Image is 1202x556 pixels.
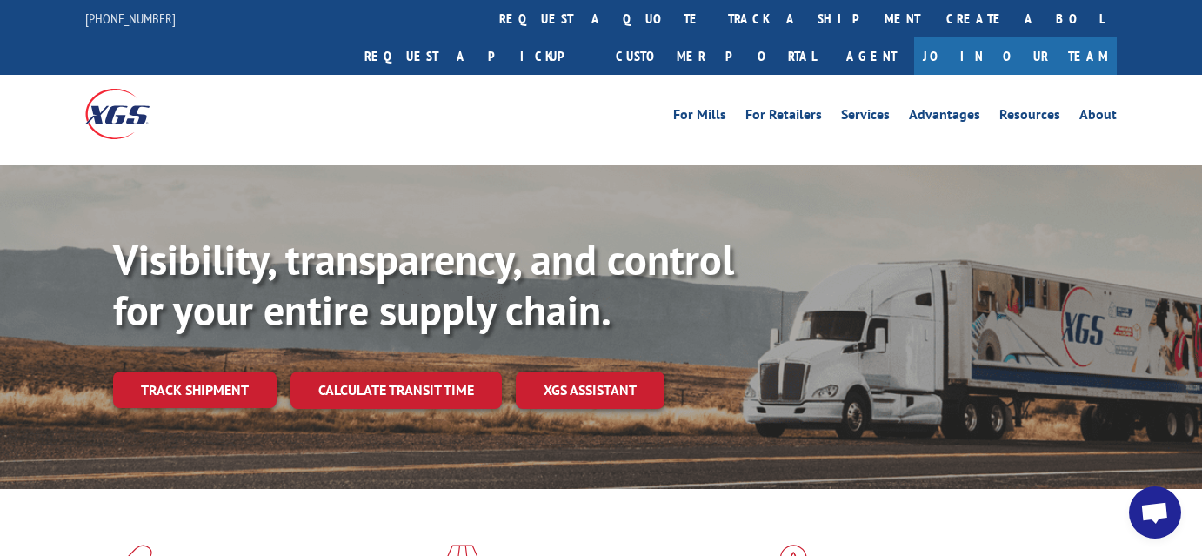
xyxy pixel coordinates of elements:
[113,232,734,337] b: Visibility, transparency, and control for your entire supply chain.
[914,37,1117,75] a: Join Our Team
[1079,108,1117,127] a: About
[673,108,726,127] a: For Mills
[745,108,822,127] a: For Retailers
[603,37,829,75] a: Customer Portal
[829,37,914,75] a: Agent
[999,108,1060,127] a: Resources
[841,108,890,127] a: Services
[516,372,664,409] a: XGS ASSISTANT
[351,37,603,75] a: Request a pickup
[1129,486,1181,539] div: Open chat
[113,372,277,408] a: Track shipment
[85,10,176,27] a: [PHONE_NUMBER]
[909,108,980,127] a: Advantages
[290,372,502,409] a: Calculate transit time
